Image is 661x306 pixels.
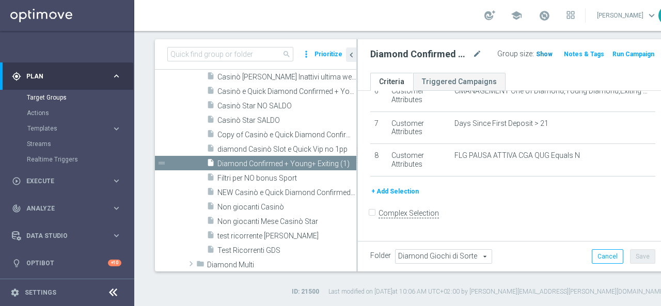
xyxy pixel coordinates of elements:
span: Templates [27,125,101,132]
button: track_changes Analyze keyboard_arrow_right [11,204,122,213]
i: more_vert [301,47,311,61]
button: Data Studio keyboard_arrow_right [11,232,122,240]
i: folder [196,260,204,271]
div: Templates [27,121,133,136]
a: [PERSON_NAME]keyboard_arrow_down [596,8,658,23]
a: Criteria [370,73,413,91]
span: Casin&#xF2; Star NO SALDO [217,102,356,110]
span: diamond Casin&#xF2; Slot e Quick Vip no 1pp [217,145,356,154]
span: Analyze [26,205,112,212]
span: Diamond Multi [207,261,356,269]
a: Actions [27,109,107,117]
i: insert_drive_file [207,216,215,228]
i: keyboard_arrow_right [112,71,121,81]
button: Prioritize [313,47,344,61]
i: insert_drive_file [207,86,215,98]
div: Actions [27,105,133,121]
span: keyboard_arrow_down [646,10,657,21]
i: chevron_left [347,50,356,60]
a: Streams [27,140,107,148]
a: Triggered Campaigns [413,73,506,91]
h2: Diamond Confirmed + Young+ Exiting (1) [370,48,470,60]
td: 8 [370,144,387,176]
i: insert_drive_file [207,115,215,127]
i: keyboard_arrow_right [112,231,121,240]
label: : [532,50,534,58]
span: Casin&#xF2; Star SALDO [217,116,356,125]
span: Casin&#xF2; e Quick Diamond Confirmed &#x2B; Young&#x2B; Exiting [217,87,356,96]
label: ID: 21500 [292,287,319,296]
span: Copy of Casin&#xF2; e Quick Diamond Confirmed &#x2B; Young&#x2B; Exiting [217,131,356,139]
label: Complex Selection [379,208,439,218]
button: lightbulb Optibot +10 [11,259,122,267]
i: track_changes [12,204,21,213]
i: gps_fixed [12,72,21,81]
span: school [511,10,522,21]
i: insert_drive_file [207,101,215,112]
i: keyboard_arrow_right [112,203,121,213]
label: Group size [497,50,532,58]
span: Days Since First Deposit > 21 [454,119,548,128]
i: insert_drive_file [207,173,215,185]
i: keyboard_arrow_right [112,124,121,134]
button: Templates keyboard_arrow_right [27,124,122,133]
i: insert_drive_file [207,187,215,199]
button: play_circle_outline Execute keyboard_arrow_right [11,177,122,185]
button: Run Campaign [611,49,655,60]
i: insert_drive_file [207,202,215,214]
i: settings [10,288,20,297]
i: lightbulb [12,259,21,268]
td: Customer Attributes [387,144,450,176]
button: chevron_left [346,47,356,62]
td: Customer Attributes [387,79,450,111]
div: Analyze [12,204,112,213]
span: search [282,50,291,58]
div: +10 [108,260,121,266]
td: 6 [370,79,387,111]
span: Casin&#xF2; Diamond Tutti Inattivi ultima week [217,73,356,82]
div: Optibot [12,249,121,277]
span: Filtri per NO bonus Sport [217,174,356,183]
span: Execute [26,178,112,184]
a: Target Groups [27,93,107,102]
i: insert_drive_file [207,158,215,170]
button: Cancel [592,249,623,264]
div: Data Studio [12,231,112,240]
span: Data Studio [26,233,112,239]
input: Quick find group or folder [167,47,293,61]
span: Diamond Confirmed &#x2B; Young&#x2B; Exiting (1) [217,159,356,168]
a: Optibot [26,249,108,277]
button: Save [630,249,655,264]
span: FLG PAUSA ATTIVA CGA QUG Equals N [454,151,580,160]
button: + Add Selection [370,186,420,197]
button: Notes & Tags [563,49,605,60]
div: Realtime Triggers [27,152,133,167]
span: Plan [26,73,112,79]
span: Test Ricorrenti GDS [217,246,356,255]
i: play_circle_outline [12,176,21,186]
a: Settings [25,289,56,296]
i: mode_edit [473,48,482,60]
div: Streams [27,136,133,152]
i: insert_drive_file [207,130,215,141]
span: Non giocanti Mese Casin&#xF2; Star [217,217,356,226]
div: Templates [27,125,112,132]
label: Folder [370,251,391,260]
span: test ricorrente ross [217,232,356,240]
div: Execute [12,176,112,186]
td: 7 [370,111,387,144]
span: Show [536,51,553,58]
button: gps_fixed Plan keyboard_arrow_right [11,72,122,80]
td: Customer Attributes [387,111,450,144]
i: insert_drive_file [207,231,215,243]
i: insert_drive_file [207,245,215,257]
span: CMANAGEMENT One of Diamond,Young Diamond,Exiting Diamond,Exiting Star,Star,Young Star [454,87,651,95]
div: Plan [12,72,112,81]
a: Realtime Triggers [27,155,107,164]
